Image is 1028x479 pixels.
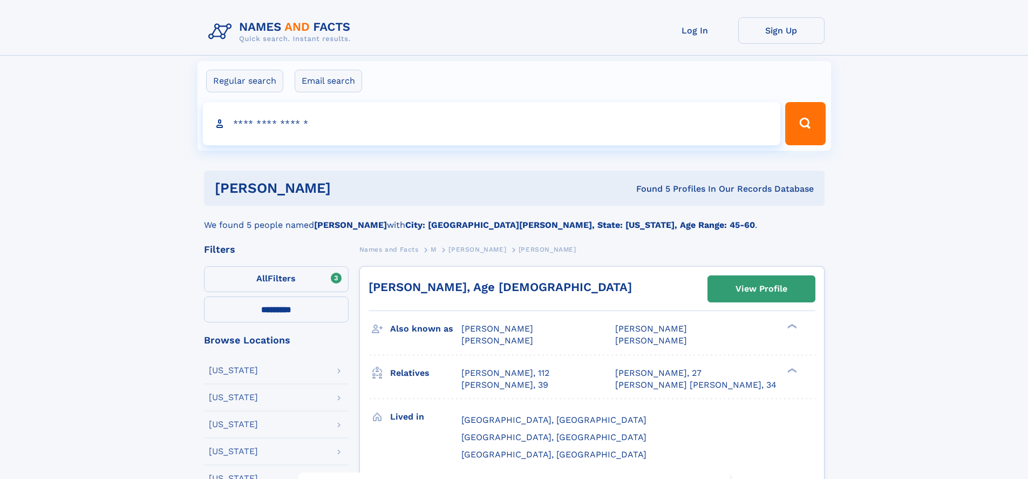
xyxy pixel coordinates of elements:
[615,323,687,334] span: [PERSON_NAME]
[519,246,576,253] span: [PERSON_NAME]
[369,280,632,294] a: [PERSON_NAME], Age [DEMOGRAPHIC_DATA]
[615,379,777,391] a: [PERSON_NAME] [PERSON_NAME], 34
[431,242,437,256] a: M
[390,364,461,382] h3: Relatives
[204,17,359,46] img: Logo Names and Facts
[448,242,506,256] a: [PERSON_NAME]
[405,220,755,230] b: City: [GEOGRAPHIC_DATA][PERSON_NAME], State: [US_STATE], Age Range: 45-60
[738,17,825,44] a: Sign Up
[314,220,387,230] b: [PERSON_NAME]
[461,449,646,460] span: [GEOGRAPHIC_DATA], [GEOGRAPHIC_DATA]
[204,206,825,232] div: We found 5 people named with .
[209,420,258,429] div: [US_STATE]
[484,183,814,195] div: Found 5 Profiles In Our Records Database
[209,366,258,375] div: [US_STATE]
[390,320,461,338] h3: Also known as
[615,335,687,346] span: [PERSON_NAME]
[461,379,548,391] a: [PERSON_NAME], 39
[461,432,646,442] span: [GEOGRAPHIC_DATA], [GEOGRAPHIC_DATA]
[204,266,349,292] label: Filters
[215,181,484,195] h1: [PERSON_NAME]
[785,102,825,145] button: Search Button
[206,70,283,92] label: Regular search
[209,393,258,402] div: [US_STATE]
[652,17,738,44] a: Log In
[785,367,798,374] div: ❯
[359,242,419,256] a: Names and Facts
[431,246,437,253] span: M
[209,447,258,456] div: [US_STATE]
[461,415,646,425] span: [GEOGRAPHIC_DATA], [GEOGRAPHIC_DATA]
[390,408,461,426] h3: Lived in
[204,335,349,345] div: Browse Locations
[256,273,268,284] span: All
[708,276,815,302] a: View Profile
[203,102,781,145] input: search input
[204,245,349,254] div: Filters
[461,367,549,379] a: [PERSON_NAME], 112
[461,335,533,346] span: [PERSON_NAME]
[615,367,702,379] a: [PERSON_NAME], 27
[295,70,362,92] label: Email search
[461,323,533,334] span: [PERSON_NAME]
[448,246,506,253] span: [PERSON_NAME]
[736,276,787,301] div: View Profile
[785,323,798,330] div: ❯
